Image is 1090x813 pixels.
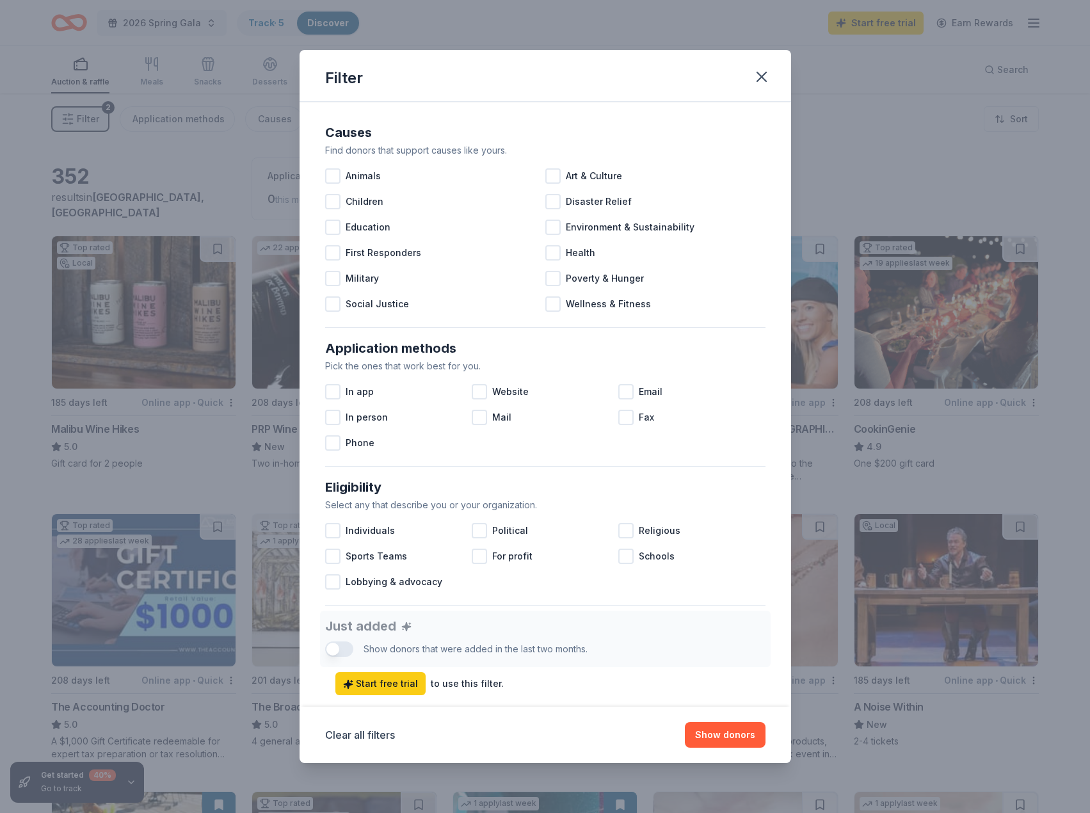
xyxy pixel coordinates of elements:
[325,358,765,374] div: Pick the ones that work best for you.
[325,497,765,513] div: Select any that describe you or your organization.
[346,296,409,312] span: Social Justice
[346,220,390,235] span: Education
[346,384,374,399] span: In app
[346,435,374,451] span: Phone
[639,523,680,538] span: Religious
[346,549,407,564] span: Sports Teams
[335,672,426,695] a: Start free trial
[325,477,765,497] div: Eligibility
[566,194,632,209] span: Disaster Relief
[343,676,418,691] span: Start free trial
[492,549,533,564] span: For profit
[566,271,644,286] span: Poverty & Hunger
[325,122,765,143] div: Causes
[639,410,654,425] span: Fax
[346,194,383,209] span: Children
[431,676,504,691] div: to use this filter.
[346,271,379,286] span: Military
[566,296,651,312] span: Wellness & Fitness
[325,338,765,358] div: Application methods
[325,727,395,743] button: Clear all filters
[325,143,765,158] div: Find donors that support causes like yours.
[346,168,381,184] span: Animals
[492,410,511,425] span: Mail
[566,245,595,261] span: Health
[639,384,662,399] span: Email
[346,574,442,590] span: Lobbying & advocacy
[346,523,395,538] span: Individuals
[566,220,694,235] span: Environment & Sustainability
[492,523,528,538] span: Political
[492,384,529,399] span: Website
[685,722,765,748] button: Show donors
[346,410,388,425] span: In person
[639,549,675,564] span: Schools
[566,168,622,184] span: Art & Culture
[325,68,363,88] div: Filter
[346,245,421,261] span: First Responders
